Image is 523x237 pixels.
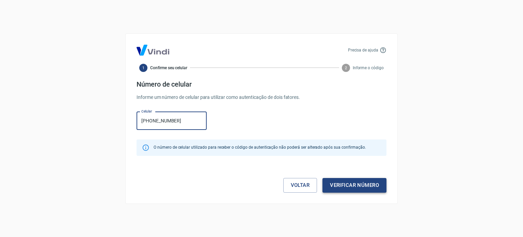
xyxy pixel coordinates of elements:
label: Celular [141,109,152,114]
div: O número de celular utilizado para receber o código de autenticação não poderá ser alterado após ... [154,142,366,154]
span: Confirme seu celular [150,65,187,71]
img: Logo Vind [137,45,169,56]
a: Voltar [283,178,317,192]
text: 1 [142,65,144,70]
span: Informe o código [353,65,384,71]
button: Verificar número [322,178,386,192]
p: Informe um número de celular para utilizar como autenticação de dois fatores. [137,94,386,101]
h4: Número de celular [137,80,386,88]
p: Precisa de ajuda [348,47,378,53]
text: 2 [345,65,347,70]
